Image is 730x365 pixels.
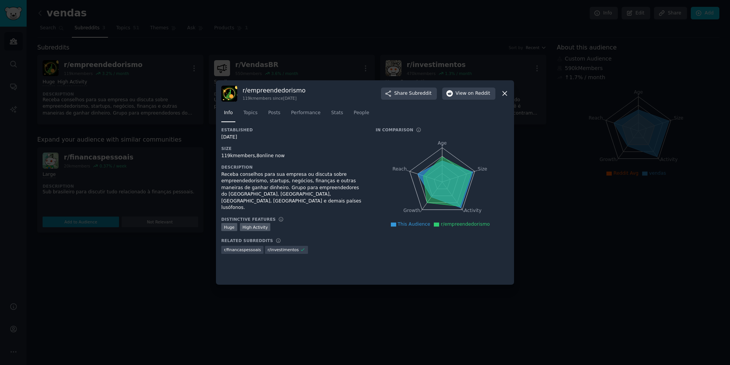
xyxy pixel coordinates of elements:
button: Viewon Reddit [442,88,495,100]
h3: r/ empreendedorismo [243,86,306,94]
span: View [455,90,490,97]
div: 119k members since [DATE] [243,96,306,101]
span: Posts [268,110,280,116]
tspan: Growth [403,208,420,213]
tspan: Size [478,166,487,171]
h3: Size [221,146,365,151]
span: r/ investimentos [268,247,299,252]
span: Performance [291,110,321,116]
span: Stats [331,110,343,116]
tspan: Reach [392,166,407,171]
a: Performance [288,107,323,123]
a: Stats [328,107,346,123]
h3: Established [221,127,365,132]
h3: In Comparison [376,127,413,132]
h3: Distinctive Features [221,217,276,222]
tspan: Activity [464,208,482,213]
span: People [354,110,369,116]
div: Receba conselhos para sua empresa ou discuta sobre empreendedorismo, startups, negócios, finanças... [221,171,365,211]
span: This Audience [398,222,430,227]
a: People [351,107,372,123]
h3: Related Subreddits [221,238,273,243]
div: 119k members, 8 online now [221,153,365,159]
a: Posts [265,107,283,123]
span: Info [224,110,233,116]
a: Info [221,107,235,123]
h3: Description [221,164,365,170]
span: r/ financaspessoais [224,247,261,252]
div: [DATE] [221,134,365,141]
span: Share [394,90,432,97]
div: High Activity [240,223,271,231]
a: Topics [241,107,260,123]
img: empreendedorismo [221,86,237,102]
button: ShareSubreddit [381,88,437,100]
div: Huge [221,223,237,231]
span: r/empreendedorismo [441,222,490,227]
span: on Reddit [468,90,490,97]
span: Subreddit [409,90,432,97]
span: Topics [243,110,257,116]
tspan: Age [438,140,447,146]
